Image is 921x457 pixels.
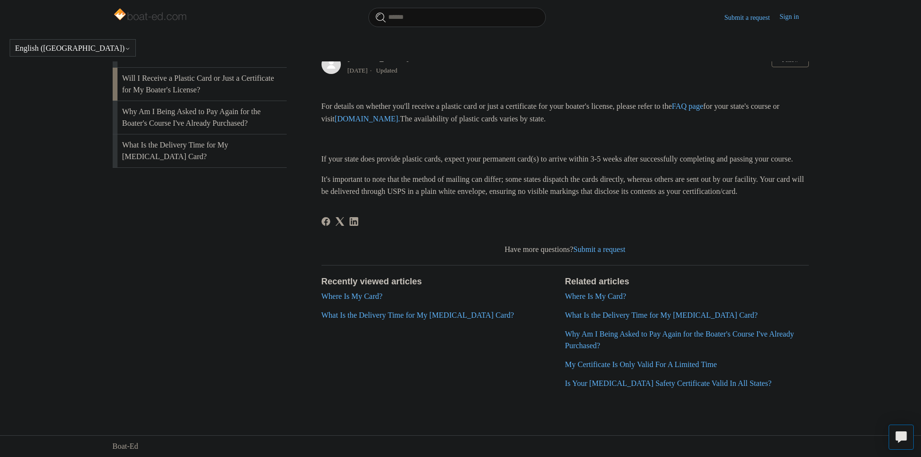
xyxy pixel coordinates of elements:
svg: Share this page on X Corp [336,217,344,226]
a: What Is the Delivery Time for My [MEDICAL_DATA] Card? [113,134,287,167]
a: Is Your [MEDICAL_DATA] Safety Certificate Valid In All States? [565,379,772,387]
a: Submit a request [724,13,779,23]
a: LinkedIn [350,217,358,226]
a: Sign in [779,12,808,23]
a: Submit a request [573,245,626,253]
svg: Share this page on Facebook [322,217,330,226]
a: [DOMAIN_NAME]. [335,115,400,123]
a: Where Is My Card? [322,292,383,300]
h2: Related articles [565,275,809,288]
a: Why Am I Being Asked to Pay Again for the Boater's Course I've Already Purchased? [565,330,794,350]
time: 04/08/2025, 11:43 [348,67,368,74]
h2: Recently viewed articles [322,275,556,288]
div: [PERSON_NAME] [348,53,409,76]
a: Will I Receive a Plastic Card or Just a Certificate for My Boater's License? [113,68,287,101]
a: Boat-Ed [113,441,138,452]
a: FAQ page [672,102,703,110]
a: Facebook [322,217,330,226]
img: Boat-Ed Help Center home page [113,6,190,25]
input: Search [368,8,546,27]
a: What Is the Delivery Time for My [MEDICAL_DATA] Card? [322,311,514,319]
p: If your state does provide plastic cards, expect your permanent card(s) to arrive within 3-5 week... [322,153,809,165]
a: Where Is My Card? [565,292,627,300]
p: For details on whether you'll receive a plastic card or just a certificate for your boater's lice... [322,100,809,125]
button: English ([GEOGRAPHIC_DATA]) [15,44,131,53]
a: Why Am I Being Asked to Pay Again for the Boater's Course I've Already Purchased? [113,101,287,134]
a: What Is the Delivery Time for My [MEDICAL_DATA] Card? [565,311,758,319]
svg: Share this page on LinkedIn [350,217,358,226]
a: My Certificate Is Only Valid For A Limited Time [565,360,717,369]
a: X Corp [336,217,344,226]
button: Live chat [889,425,914,450]
div: Have more questions? [322,244,809,255]
li: Updated [376,67,397,74]
p: It's important to note that the method of mailing can differ; some states dispatch the cards dire... [322,173,809,198]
